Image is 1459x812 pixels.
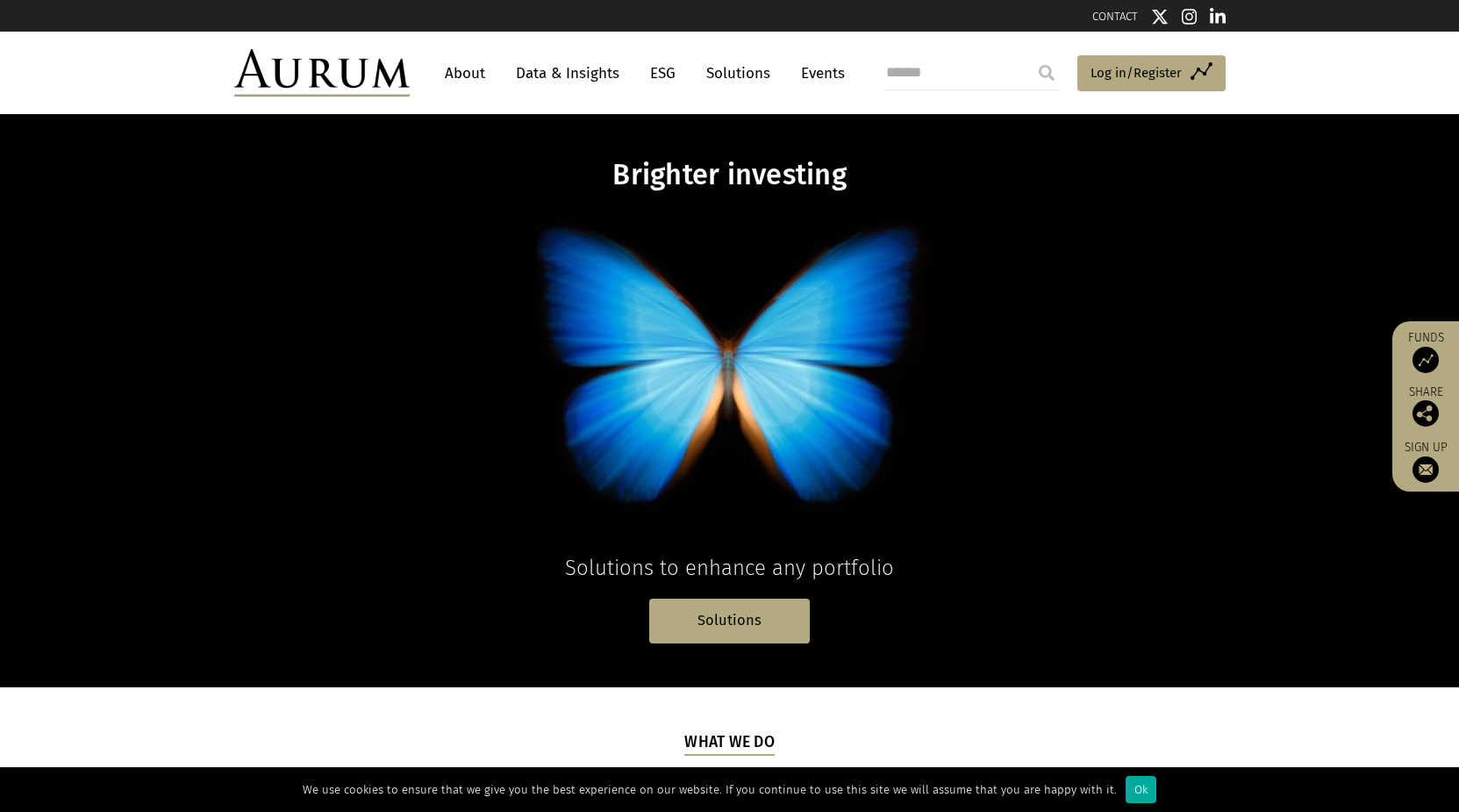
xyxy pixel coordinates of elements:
div: Ok [1126,776,1156,803]
a: About [436,57,494,90]
a: ESG [641,57,684,90]
img: Access Funds [1413,347,1439,373]
a: Funds [1401,330,1450,373]
a: CONTACT [1092,10,1138,23]
img: Linkedin icon [1210,8,1226,25]
h1: Brighter investing [391,158,1069,192]
div: Share [1401,386,1450,427]
img: Share this post [1413,400,1439,427]
img: Instagram icon [1182,8,1198,25]
span: Solutions to enhance any portfolio [565,556,894,580]
a: Sign up [1401,440,1450,483]
a: Log in/Register [1077,55,1226,92]
img: Twitter icon [1151,8,1169,25]
h5: What we do [684,731,775,756]
a: Solutions [649,599,810,643]
img: Sign up to our newsletter [1413,456,1439,483]
img: Aurum [234,49,410,97]
a: Solutions [697,57,779,90]
a: Data & Insights [507,57,628,90]
input: Submit [1029,55,1064,90]
span: Log in/Register [1091,62,1182,83]
a: Events [792,57,845,90]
